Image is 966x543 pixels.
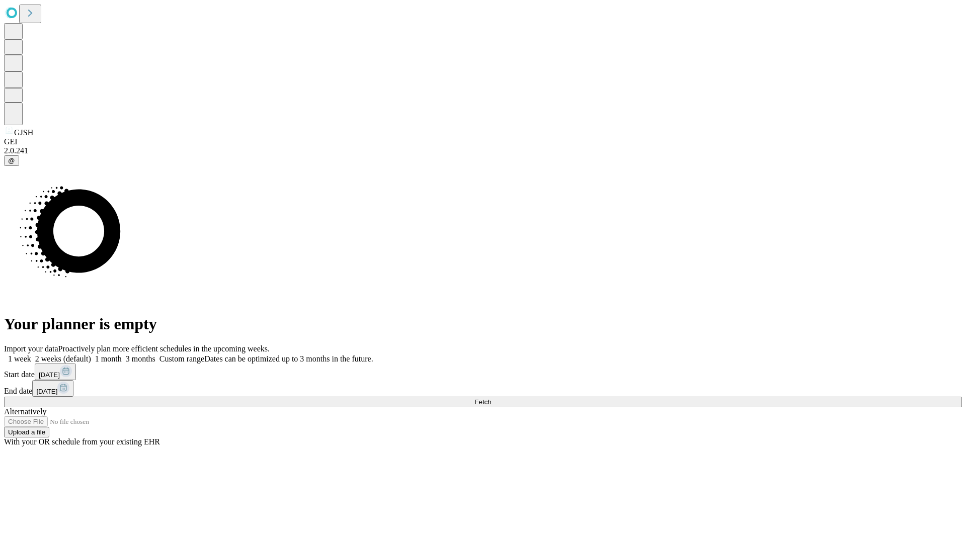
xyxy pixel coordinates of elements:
span: @ [8,157,15,164]
button: Fetch [4,397,962,407]
span: Proactively plan more efficient schedules in the upcoming weeks. [58,344,270,353]
span: Custom range [159,354,204,363]
span: 3 months [126,354,155,363]
button: [DATE] [32,380,73,397]
button: [DATE] [35,364,76,380]
div: GEI [4,137,962,146]
span: [DATE] [36,388,57,395]
div: 2.0.241 [4,146,962,155]
div: Start date [4,364,962,380]
button: @ [4,155,19,166]
span: Dates can be optimized up to 3 months in the future. [204,354,373,363]
h1: Your planner is empty [4,315,962,333]
div: End date [4,380,962,397]
span: With your OR schedule from your existing EHR [4,437,160,446]
span: [DATE] [39,371,60,379]
span: 1 week [8,354,31,363]
span: Import your data [4,344,58,353]
span: Alternatively [4,407,46,416]
span: 1 month [95,354,122,363]
span: GJSH [14,128,33,137]
span: Fetch [474,398,491,406]
span: 2 weeks (default) [35,354,91,363]
button: Upload a file [4,427,49,437]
